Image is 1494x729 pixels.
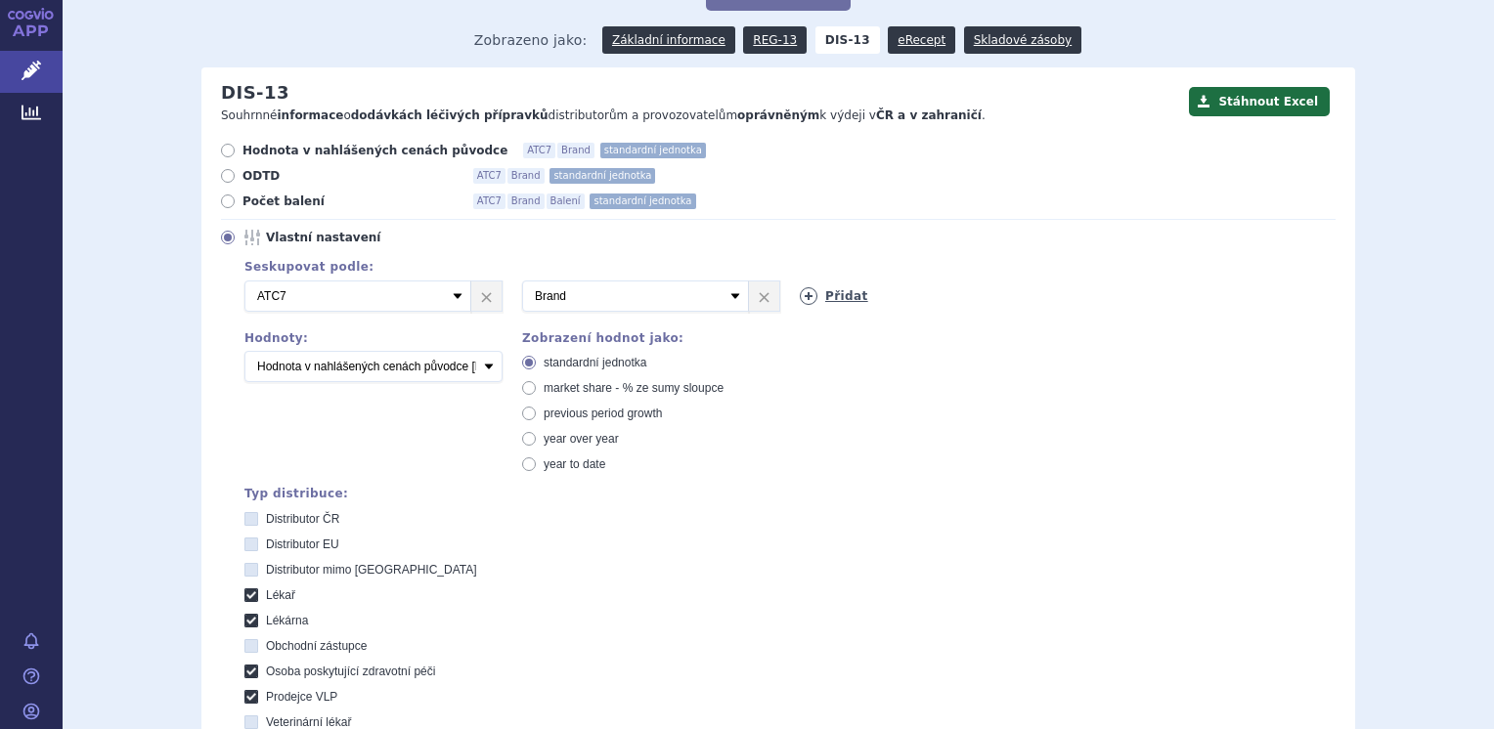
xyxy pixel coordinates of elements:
strong: DIS-13 [815,26,880,54]
a: × [749,281,779,311]
span: Distributor mimo [GEOGRAPHIC_DATA] [266,563,477,577]
strong: oprávněným [737,108,819,122]
a: Základní informace [602,26,735,54]
span: Vlastní nastavení [266,230,481,245]
h2: DIS-13 [221,82,289,104]
a: eRecept [888,26,955,54]
button: Stáhnout Excel [1189,87,1330,116]
span: market share - % ze sumy sloupce [544,381,724,395]
div: Seskupovat podle: [225,260,1336,274]
div: 2 [225,280,1336,312]
span: standardní jednotka [549,168,655,184]
span: standardní jednotka [600,143,706,158]
span: Distributor ČR [266,512,339,526]
span: Lékárna [266,614,308,627]
div: Hodnoty: [244,331,503,345]
strong: dodávkách léčivých přípravků [351,108,549,122]
strong: informace [278,108,344,122]
span: Počet balení [242,193,458,209]
span: ATC7 [473,168,505,184]
span: year to date [544,457,605,471]
p: Souhrnné o distributorům a provozovatelům k výdeji v . [221,107,1179,124]
span: Osoba poskytující zdravotní péči [266,665,435,678]
span: Distributor EU [266,537,339,551]
div: Zobrazení hodnot jako: [522,331,780,345]
span: ODTD [242,168,458,184]
a: Skladové zásoby [964,26,1081,54]
span: Obchodní zástupce [266,639,367,653]
a: REG-13 [743,26,807,54]
strong: ČR a v zahraničí [876,108,982,122]
span: Brand [507,193,545,209]
span: Balení [547,193,585,209]
span: Lékař [266,588,295,602]
span: Zobrazeno jako: [474,26,588,54]
div: Typ distribuce: [244,487,1336,500]
span: Prodejce VLP [266,690,337,704]
span: Brand [507,168,545,184]
a: × [471,281,502,311]
span: standardní jednotka [590,193,695,209]
span: Brand [557,143,594,158]
span: previous period growth [544,407,662,420]
span: standardní jednotka [544,356,646,369]
span: Veterinární lékař [266,715,351,729]
span: ATC7 [523,143,555,158]
span: ATC7 [473,193,505,209]
span: year over year [544,432,619,446]
span: Hodnota v nahlášených cenách původce [242,143,507,158]
a: Přidat [800,287,868,305]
